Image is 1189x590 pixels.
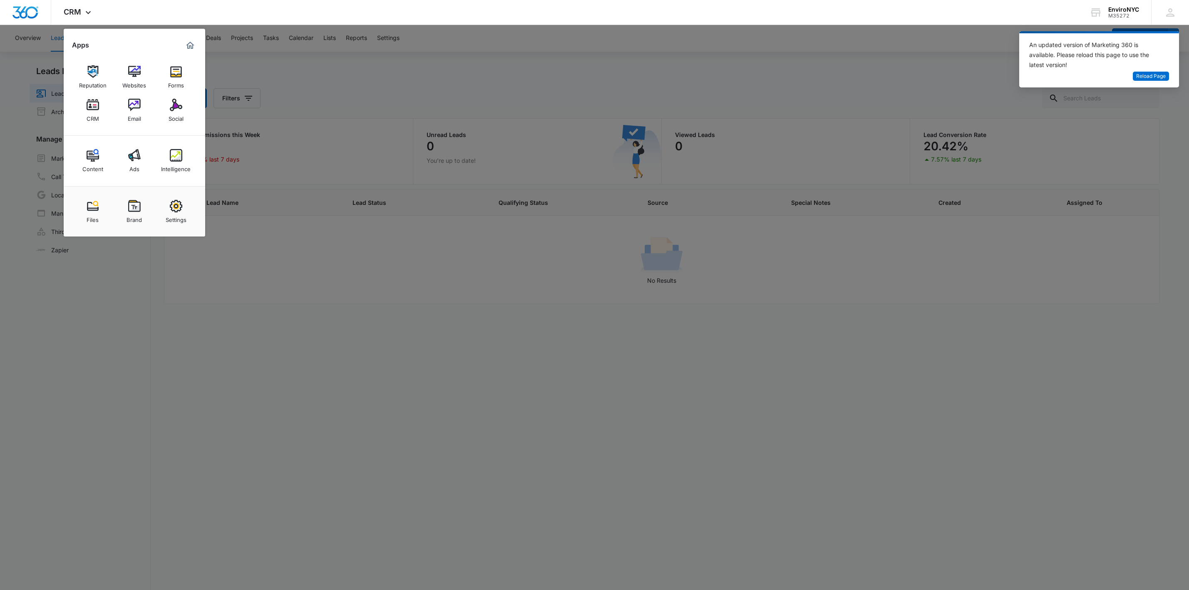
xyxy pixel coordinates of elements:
[87,111,99,122] div: CRM
[77,61,109,93] a: Reputation
[160,61,192,93] a: Forms
[166,212,186,223] div: Settings
[1108,6,1139,13] div: account name
[160,145,192,177] a: Intelligence
[119,196,150,227] a: Brand
[1133,72,1169,81] button: Reload Page
[168,78,184,89] div: Forms
[128,111,141,122] div: Email
[119,95,150,126] a: Email
[184,39,197,52] a: Marketing 360® Dashboard
[160,95,192,126] a: Social
[160,196,192,227] a: Settings
[1029,40,1159,70] div: An updated version of Marketing 360 is available. Please reload this page to use the latest version!
[169,111,184,122] div: Social
[122,78,146,89] div: Websites
[77,95,109,126] a: CRM
[1136,72,1166,80] span: Reload Page
[82,162,103,172] div: Content
[72,41,89,49] h2: Apps
[1108,13,1139,19] div: account id
[161,162,191,172] div: Intelligence
[64,7,81,16] span: CRM
[119,61,150,93] a: Websites
[79,78,107,89] div: Reputation
[87,212,99,223] div: Files
[77,145,109,177] a: Content
[119,145,150,177] a: Ads
[77,196,109,227] a: Files
[129,162,139,172] div: Ads
[127,212,142,223] div: Brand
